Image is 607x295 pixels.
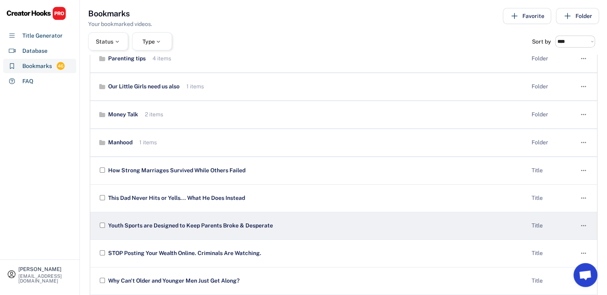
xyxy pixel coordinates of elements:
div: Youth Sports are Designed to Keep Parents Broke & Desperate [106,222,525,230]
div: Title [532,277,571,285]
div: Folder [532,111,571,119]
div: Title [532,194,571,202]
div: FAQ [22,77,34,86]
button:  [579,53,587,64]
div: Sort by [532,39,551,44]
button:  [579,109,587,120]
button:  [579,81,587,92]
div: 4 items [150,55,171,63]
div: Status [96,39,121,44]
div: Money Talk [106,111,138,119]
text:  [581,110,586,119]
button:  [579,248,587,259]
button: Folder [556,8,599,24]
div: How Strong Marriages Survived While Others Failed [106,167,525,175]
button:  [579,193,587,204]
a: Open chat [573,263,597,287]
div: [EMAIL_ADDRESS][DOMAIN_NAME] [18,274,73,283]
div: Parenting tips [106,55,146,63]
h3: Bookmarks [88,8,130,19]
div: Title [532,222,571,230]
text:  [581,54,586,63]
div: Type [142,39,162,44]
div: STOP Posting Your Wealth Online. Criminals Are Watching. [106,249,525,257]
div: Bookmarks [22,62,52,70]
div: Title [532,167,571,175]
div: Manhood [106,139,132,147]
div: Folder [532,55,571,63]
div: Folder [532,139,571,147]
div: Title [532,249,571,257]
button:  [579,137,587,148]
div: Title Generator [22,32,63,40]
div: 1 items [184,83,204,91]
text:  [581,138,586,147]
div: Your bookmarked videos. [88,20,152,28]
div: This Dad Never Hits or Yells... What He Does Instead [106,194,525,202]
text:  [581,194,586,202]
button:  [579,220,587,231]
div: Folder [532,83,571,91]
div: [PERSON_NAME] [18,267,73,272]
div: 46 [57,63,65,70]
div: Our Little Girls need us also [106,83,180,91]
text:  [581,166,586,175]
div: Why Can't Older and Younger Men Just Get Along? [106,277,525,285]
text:  [581,82,586,91]
div: Database [22,47,47,55]
div: 2 items [143,111,163,119]
text:  [581,221,586,230]
img: CHPRO%20Logo.svg [6,6,66,20]
div: 1 items [137,139,157,147]
button: Favorite [503,8,551,24]
button:  [579,165,587,176]
text:  [581,249,586,257]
